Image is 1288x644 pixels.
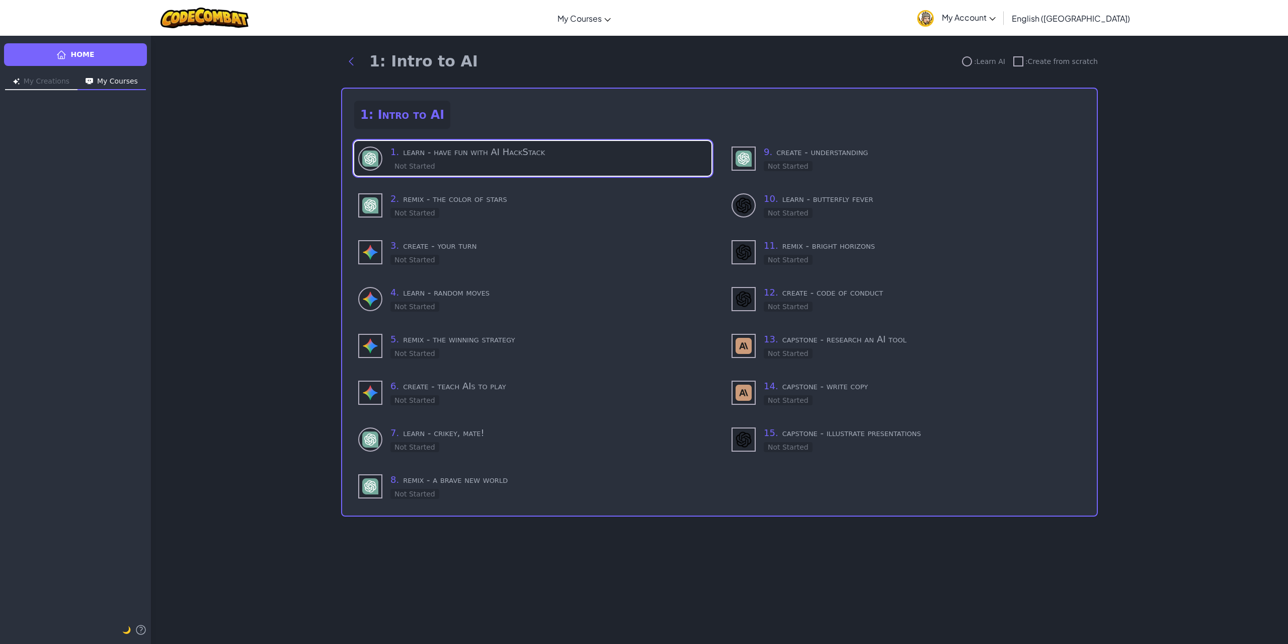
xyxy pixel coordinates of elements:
[390,489,439,499] div: Not Started
[764,427,778,438] span: 15 .
[764,193,778,204] span: 10 .
[1012,13,1130,24] span: English ([GEOGRAPHIC_DATA])
[764,285,1081,300] h3: create - code of conduct
[341,51,361,71] button: Back to modules
[86,78,93,85] img: Icon
[160,8,249,28] img: CodeCombat logo
[728,375,1085,410] div: use - Claude (Not Started)
[390,379,707,393] h3: create - teach AIs to play
[1007,5,1135,32] a: English ([GEOGRAPHIC_DATA])
[764,381,778,391] span: 14 .
[362,385,378,401] img: Gemini
[974,56,1005,66] span: : Learn AI
[354,422,711,457] div: learn to use - GPT-4 (Not Started)
[736,338,752,354] img: Claude
[354,101,450,129] h2: 1: Intro to AI
[736,197,752,213] img: DALL-E 3
[736,385,752,401] img: Claude
[70,49,94,60] span: Home
[736,244,752,260] img: DALL-E 3
[390,348,439,359] div: Not Started
[390,285,707,300] h3: learn - random moves
[917,10,934,27] img: avatar
[390,192,707,206] h3: remix - the color of stars
[764,208,813,218] div: Not Started
[354,235,711,269] div: use - Gemini (Not Started)
[390,395,439,405] div: Not Started
[390,427,399,438] span: 7 .
[552,5,616,32] a: My Courses
[390,442,439,452] div: Not Started
[736,291,752,307] img: DALL-E 3
[390,302,439,312] div: Not Started
[5,74,77,90] button: My Creations
[942,12,996,23] span: My Account
[764,240,778,251] span: 11 .
[390,208,439,218] div: Not Started
[354,328,711,363] div: use - Gemini (Not Started)
[390,332,707,346] h3: remix - the winning strategy
[362,291,378,307] img: Gemini
[122,624,131,636] button: 🌙
[764,379,1081,393] h3: capstone - write copy
[764,302,813,312] div: Not Started
[369,52,478,70] h1: 1: Intro to AI
[362,338,378,354] img: Gemini
[736,151,752,167] img: GPT-4
[764,287,778,298] span: 12 .
[764,442,813,452] div: Not Started
[764,145,1081,159] h3: create - understanding
[728,281,1085,316] div: use - DALL-E 3 (Not Started)
[728,328,1085,363] div: use - Claude (Not Started)
[390,381,399,391] span: 6 .
[354,141,711,176] div: learn to use - GPT-4 (Not Started)
[390,193,399,204] span: 2 .
[390,255,439,265] div: Not Started
[390,240,399,251] span: 3 .
[1025,56,1098,66] span: : Create from scratch
[728,235,1085,269] div: use - DALL-E 3 (Not Started)
[362,244,378,260] img: Gemini
[390,147,399,157] span: 1 .
[362,432,378,448] img: GPT-4
[390,239,707,253] h3: create - your turn
[354,188,711,223] div: use - GPT-4 (Not Started)
[390,145,707,159] h3: learn - have fun with AI HackStack
[728,141,1085,176] div: use - GPT-4 (Not Started)
[764,334,778,344] span: 13 .
[764,192,1081,206] h3: learn - butterfly fever
[362,478,378,494] img: GPT-4
[764,395,813,405] div: Not Started
[736,432,752,448] img: DALL-E 3
[764,348,813,359] div: Not Started
[764,239,1081,253] h3: remix - bright horizons
[390,473,707,487] h3: remix - a brave new world
[728,188,1085,223] div: learn to use - DALL-E 3 (Not Started)
[390,161,439,171] div: Not Started
[764,147,772,157] span: 9 .
[764,255,813,265] div: Not Started
[764,161,813,171] div: Not Started
[354,469,711,504] div: use - GPT-4 (Not Started)
[4,43,147,66] a: Home
[390,287,399,298] span: 4 .
[354,281,711,316] div: learn to use - Gemini (Not Started)
[390,426,707,440] h3: learn - crikey, mate!
[728,422,1085,457] div: use - DALL-E 3 (Not Started)
[362,151,378,167] img: GPT-4
[77,74,146,90] button: My Courses
[354,375,711,410] div: use - Gemini (Not Started)
[362,197,378,213] img: GPT-4
[13,78,20,85] img: Icon
[390,334,399,344] span: 5 .
[764,332,1081,346] h3: capstone - research an AI tool
[122,626,131,634] span: 🌙
[764,426,1081,440] h3: capstone - illustrate presentations
[557,13,602,24] span: My Courses
[390,474,399,485] span: 8 .
[912,2,1001,34] a: My Account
